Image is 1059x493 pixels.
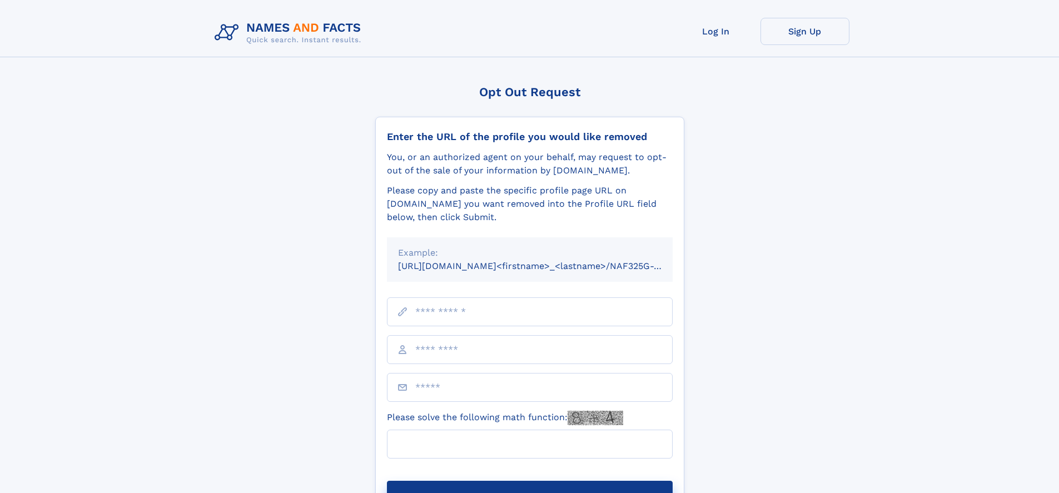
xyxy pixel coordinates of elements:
[760,18,849,45] a: Sign Up
[398,261,694,271] small: [URL][DOMAIN_NAME]<firstname>_<lastname>/NAF325G-xxxxxxxx
[387,151,673,177] div: You, or an authorized agent on your behalf, may request to opt-out of the sale of your informatio...
[375,85,684,99] div: Opt Out Request
[387,184,673,224] div: Please copy and paste the specific profile page URL on [DOMAIN_NAME] you want removed into the Pr...
[387,131,673,143] div: Enter the URL of the profile you would like removed
[672,18,760,45] a: Log In
[387,411,623,425] label: Please solve the following math function:
[398,246,662,260] div: Example:
[210,18,370,48] img: Logo Names and Facts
